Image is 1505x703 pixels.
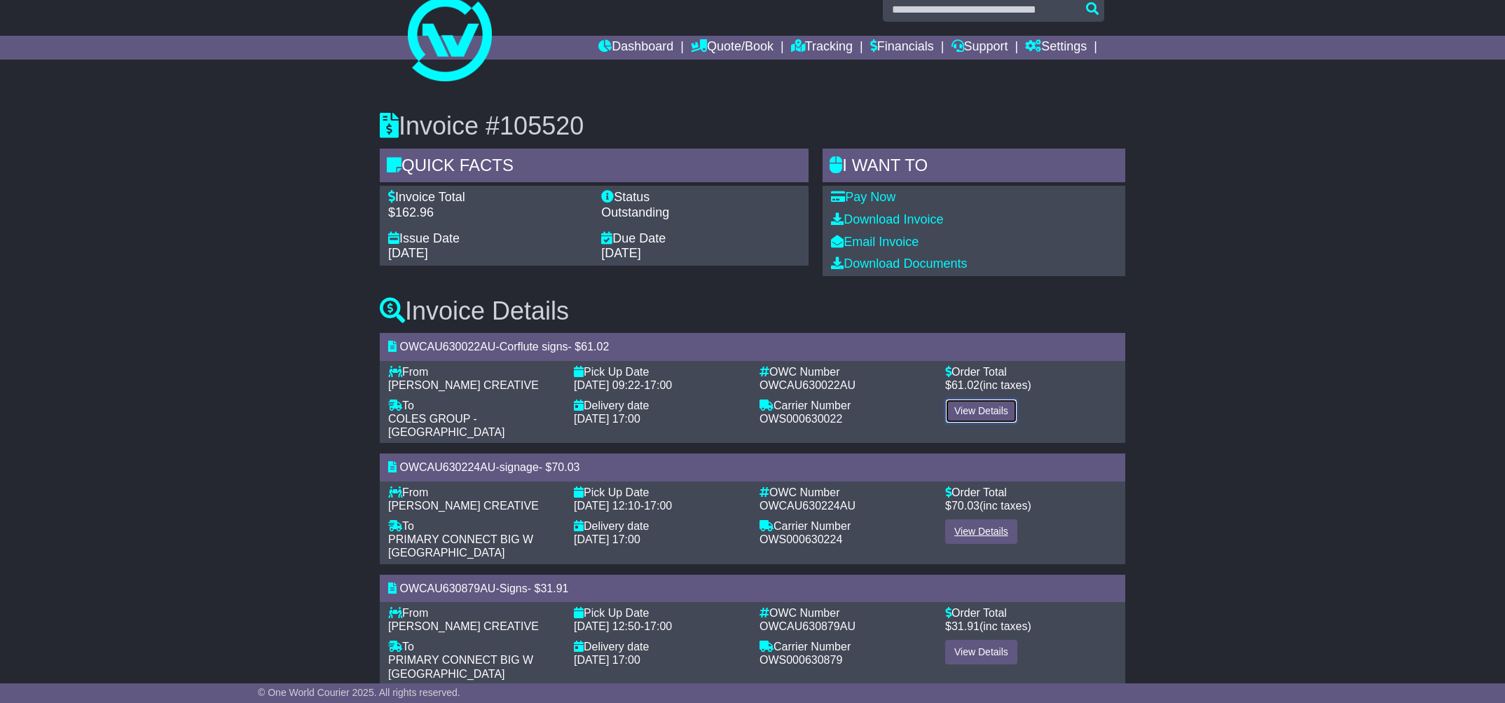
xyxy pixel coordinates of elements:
[574,378,745,392] div: -
[388,606,560,620] div: From
[574,500,640,512] span: [DATE] 12:10
[574,640,745,653] div: Delivery date
[760,399,931,412] div: Carrier Number
[574,519,745,533] div: Delivery date
[399,341,495,353] span: OWCAU630022AU
[601,205,800,221] div: Outstanding
[760,365,931,378] div: OWC Number
[388,190,587,205] div: Invoice Total
[945,620,1117,633] div: $ (inc taxes)
[388,486,560,499] div: From
[574,365,745,378] div: Pick Up Date
[831,190,895,204] a: Pay Now
[644,379,672,391] span: 17:00
[951,36,1008,60] a: Support
[500,341,568,353] span: Corflute signs
[388,399,560,412] div: To
[380,297,1125,325] h3: Invoice Details
[380,453,1125,481] div: - - $
[574,486,745,499] div: Pick Up Date
[574,620,640,632] span: [DATE] 12:50
[581,341,609,353] span: 61.02
[644,500,672,512] span: 17:00
[945,499,1117,512] div: $ (inc taxes)
[399,461,495,473] span: OWCAU630224AU
[258,687,460,698] span: © One World Courier 2025. All rights reserved.
[831,235,919,249] a: Email Invoice
[644,620,672,632] span: 17:00
[831,212,943,226] a: Download Invoice
[380,149,809,186] div: Quick Facts
[601,190,800,205] div: Status
[823,149,1125,186] div: I WANT to
[760,620,855,632] span: OWCAU630879AU
[388,654,533,679] span: PRIMARY CONNECT BIG W [GEOGRAPHIC_DATA]
[951,379,980,391] span: 61.02
[388,246,587,261] div: [DATE]
[760,519,931,533] div: Carrier Number
[500,461,539,473] span: signage
[388,640,560,653] div: To
[691,36,774,60] a: Quote/Book
[574,533,640,545] span: [DATE] 17:00
[945,519,1017,544] a: View Details
[601,231,800,247] div: Due Date
[945,378,1117,392] div: $ (inc taxes)
[945,486,1117,499] div: Order Total
[760,606,931,620] div: OWC Number
[388,231,587,247] div: Issue Date
[388,365,560,378] div: From
[380,575,1125,602] div: - - $
[760,654,842,666] span: OWS000630879
[574,379,640,391] span: [DATE] 09:22
[574,413,640,425] span: [DATE] 17:00
[598,36,673,60] a: Dashboard
[388,519,560,533] div: To
[388,205,587,221] div: $162.96
[951,500,980,512] span: 70.03
[945,399,1017,423] a: View Details
[500,582,528,594] span: Signs
[601,246,800,261] div: [DATE]
[574,399,745,412] div: Delivery date
[945,606,1117,620] div: Order Total
[945,640,1017,664] a: View Details
[380,112,1125,140] h3: Invoice #105520
[574,654,640,666] span: [DATE] 17:00
[791,36,853,60] a: Tracking
[870,36,934,60] a: Financials
[1025,36,1087,60] a: Settings
[574,620,745,633] div: -
[760,379,855,391] span: OWCAU630022AU
[951,620,980,632] span: 31.91
[945,365,1117,378] div: Order Total
[760,413,842,425] span: OWS000630022
[380,333,1125,360] div: - - $
[540,582,568,594] span: 31.91
[760,533,842,545] span: OWS000630224
[388,413,505,438] span: COLES GROUP - [GEOGRAPHIC_DATA]
[388,379,539,391] span: [PERSON_NAME] CREATIVE
[760,500,855,512] span: OWCAU630224AU
[399,582,495,594] span: OWCAU630879AU
[388,500,539,512] span: [PERSON_NAME] CREATIVE
[388,533,533,559] span: PRIMARY CONNECT BIG W [GEOGRAPHIC_DATA]
[760,640,931,653] div: Carrier Number
[388,620,539,632] span: [PERSON_NAME] CREATIVE
[551,461,579,473] span: 70.03
[760,486,931,499] div: OWC Number
[574,499,745,512] div: -
[574,606,745,620] div: Pick Up Date
[831,257,967,271] a: Download Documents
